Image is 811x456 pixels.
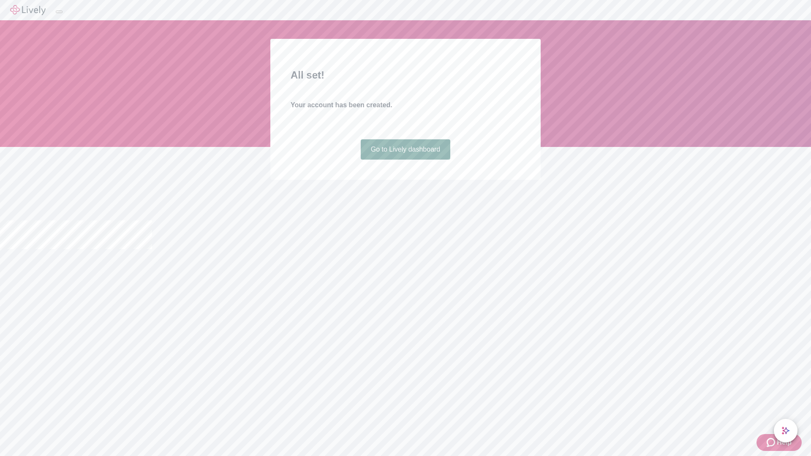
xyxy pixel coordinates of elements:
[777,437,792,448] span: Help
[291,68,520,83] h2: All set!
[361,139,451,160] a: Go to Lively dashboard
[10,5,46,15] img: Lively
[781,426,790,435] svg: Lively AI Assistant
[774,419,797,442] button: chat
[56,11,63,13] button: Log out
[291,100,520,110] h4: Your account has been created.
[757,434,802,451] button: Zendesk support iconHelp
[767,437,777,448] svg: Zendesk support icon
